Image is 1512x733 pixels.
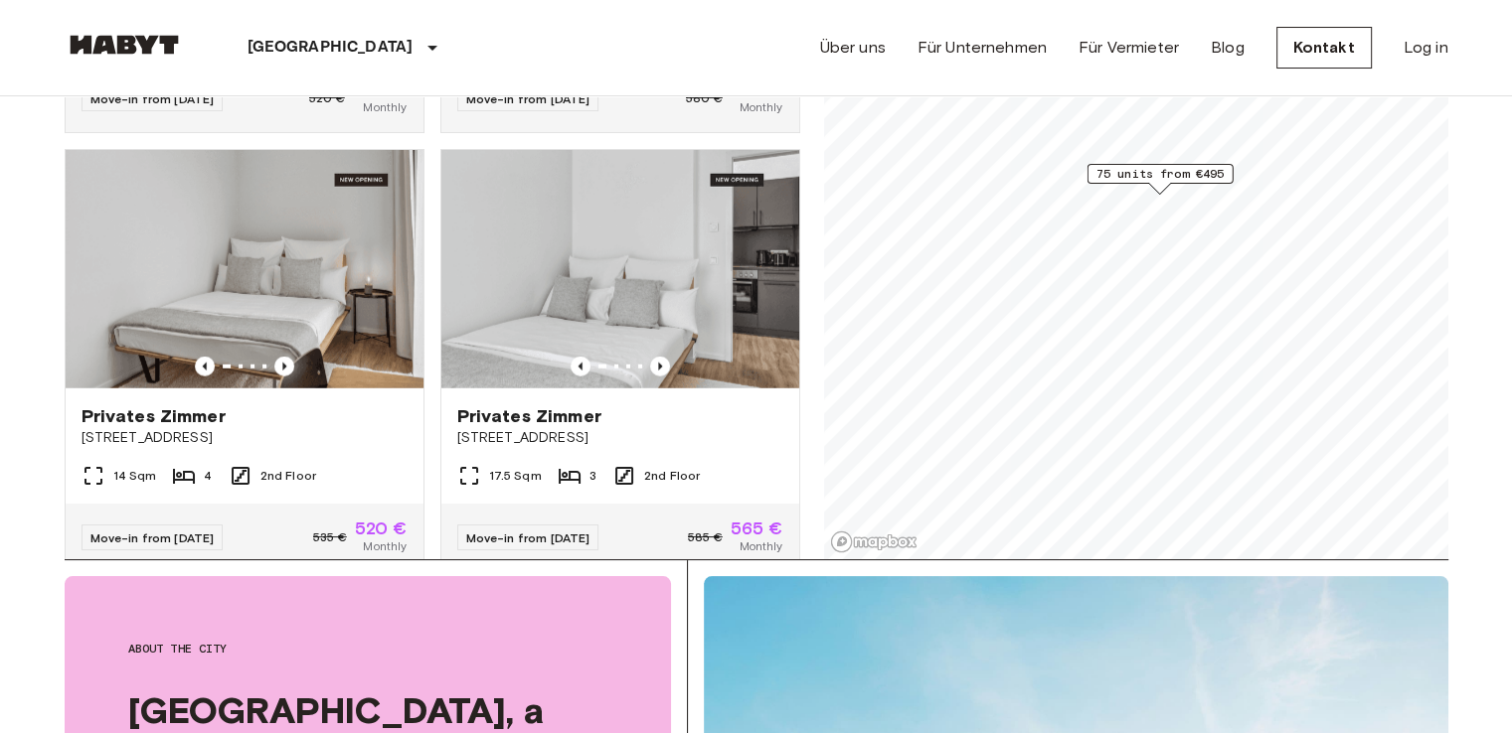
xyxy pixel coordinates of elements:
span: Monthly [739,537,782,555]
span: Monthly [739,98,782,116]
span: Move-in from [DATE] [90,530,215,545]
a: Für Unternehmen [918,36,1047,60]
button: Previous image [650,357,670,376]
span: About the city [128,640,607,658]
button: Previous image [274,357,294,376]
a: Marketing picture of unit DE-13-001-210-002Previous imagePrevious imagePrivates Zimmer[STREET_ADD... [440,149,800,572]
img: Marketing picture of unit DE-13-001-207-001 [66,150,423,388]
span: 4 [204,467,212,485]
a: Für Vermieter [1079,36,1179,60]
span: Monthly [363,537,407,555]
span: 535 € [313,528,347,546]
span: 505 € [353,80,408,98]
p: [GEOGRAPHIC_DATA] [248,36,414,60]
span: 580 € [686,89,723,107]
div: Map marker [1087,164,1233,195]
span: 14 Sqm [113,467,157,485]
img: Habyt [65,35,184,55]
a: Über uns [820,36,886,60]
span: Privates Zimmer [457,404,601,428]
span: [STREET_ADDRESS] [82,428,408,448]
span: 565 € [731,519,783,537]
span: 565 € [731,80,783,98]
span: 3 [589,467,596,485]
a: Mapbox logo [830,530,918,553]
a: Blog [1211,36,1245,60]
button: Previous image [195,357,215,376]
a: Log in [1404,36,1448,60]
span: Move-in from [DATE] [466,91,590,106]
span: 2nd Floor [644,467,700,485]
span: [STREET_ADDRESS] [457,428,783,448]
span: 520 € [355,519,408,537]
span: Monthly [363,98,407,116]
span: Privates Zimmer [82,404,226,428]
img: Marketing picture of unit DE-13-001-210-002 [441,150,799,388]
a: Kontakt [1276,27,1372,69]
a: Marketing picture of unit DE-13-001-207-001Previous imagePrevious imagePrivates Zimmer[STREET_ADD... [65,149,424,572]
span: 17.5 Sqm [489,467,542,485]
span: 2nd Floor [260,467,316,485]
span: Move-in from [DATE] [90,91,215,106]
button: Previous image [571,357,590,376]
span: 75 units from €495 [1095,165,1224,183]
span: 520 € [309,89,345,107]
span: 585 € [688,528,723,546]
span: Move-in from [DATE] [466,530,590,545]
